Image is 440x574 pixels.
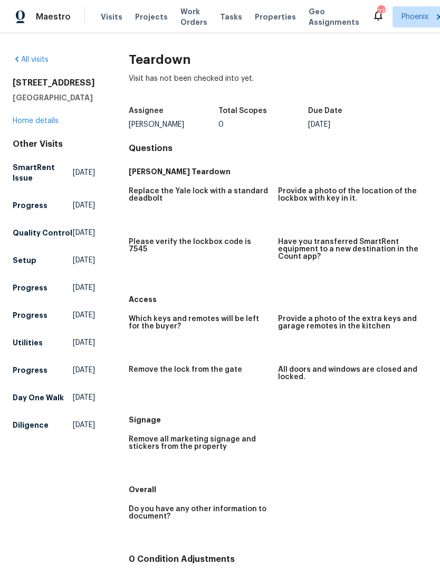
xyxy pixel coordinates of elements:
div: [PERSON_NAME] [129,121,218,128]
span: Properties [255,12,296,22]
h5: Which keys and remotes will be left for the buyer? [129,315,270,330]
div: Visit has not been checked into yet. [129,73,427,101]
span: Work Orders [180,6,207,27]
h2: [STREET_ADDRESS] [13,78,95,88]
h5: Provide a photo of the location of the lockbox with key in it. [278,187,419,202]
h5: Progress [13,310,47,321]
a: Progress[DATE] [13,361,95,380]
h5: Remove all marketing signage and stickers from the property [129,436,270,450]
h5: Day One Walk [13,392,64,403]
h5: Due Date [308,107,342,115]
a: Progress[DATE] [13,196,95,215]
span: [DATE] [73,365,95,375]
h5: Remove the lock from the gate [129,366,242,373]
span: Visits [101,12,122,22]
a: Day One Walk[DATE] [13,388,95,407]
span: [DATE] [73,420,95,430]
h5: [PERSON_NAME] Teardown [129,166,427,177]
span: [DATE] [73,200,95,211]
a: Quality Control[DATE] [13,223,95,242]
h5: Assignee [129,107,164,115]
h2: Teardown [129,54,427,65]
h5: Progress [13,200,47,211]
a: Setup[DATE] [13,251,95,270]
span: [DATE] [73,228,95,238]
h5: Quality Control [13,228,72,238]
h5: Do you have any other information to document? [129,505,270,520]
h5: Access [129,294,427,305]
h5: Utilities [13,337,43,348]
h5: Progress [13,365,47,375]
h5: [GEOGRAPHIC_DATA] [13,92,95,103]
a: Utilities[DATE] [13,333,95,352]
span: [DATE] [73,337,95,348]
h5: SmartRent Issue [13,162,73,183]
h5: Progress [13,283,47,293]
div: [DATE] [308,121,398,128]
span: [DATE] [73,255,95,266]
a: SmartRent Issue[DATE] [13,158,95,187]
div: 0 [218,121,308,128]
span: [DATE] [73,167,95,178]
h5: Setup [13,255,36,266]
span: [DATE] [73,310,95,321]
a: All visits [13,56,49,63]
h4: Questions [129,143,427,154]
h5: Replace the Yale lock with a standard deadbolt [129,187,270,202]
span: Phoenix [401,12,428,22]
span: Geo Assignments [309,6,359,27]
h5: Have you transferred SmartRent equipment to a new destination in the Count app? [278,238,419,260]
a: Diligence[DATE] [13,416,95,435]
h5: All doors and windows are closed and locked. [278,366,419,381]
div: Other Visits [13,139,95,149]
h5: Please verify the lockbox code is 7545 [129,238,270,253]
a: Home details [13,117,59,125]
a: Progress[DATE] [13,278,95,297]
span: [DATE] [73,283,95,293]
h5: Diligence [13,420,49,430]
a: Progress[DATE] [13,306,95,325]
h4: 0 Condition Adjustments [129,554,427,564]
h5: Signage [129,415,427,425]
span: Maestro [36,12,71,22]
span: Projects [135,12,168,22]
h5: Overall [129,484,427,495]
div: 27 [377,6,385,17]
h5: Total Scopes [218,107,267,115]
h5: Provide a photo of the extra keys and garage remotes in the kitchen [278,315,419,330]
span: [DATE] [73,392,95,403]
span: Tasks [220,13,242,21]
